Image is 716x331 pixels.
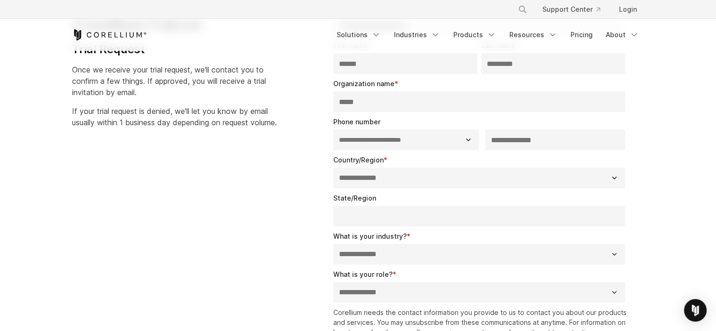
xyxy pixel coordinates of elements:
[388,26,446,43] a: Industries
[514,1,531,18] button: Search
[448,26,502,43] a: Products
[565,26,598,43] a: Pricing
[333,232,407,240] span: What is your industry?
[72,65,266,97] span: Once we receive your trial request, we'll contact you to confirm a few things. If approved, you w...
[504,26,563,43] a: Resources
[507,1,644,18] div: Navigation Menu
[333,270,393,278] span: What is your role?
[72,29,147,40] a: Corellium Home
[535,1,608,18] a: Support Center
[684,299,707,322] div: Open Intercom Messenger
[333,118,380,126] span: Phone number
[333,80,394,88] span: Organization name
[611,1,644,18] a: Login
[600,26,644,43] a: About
[331,26,644,43] div: Navigation Menu
[331,26,386,43] a: Solutions
[72,106,277,127] span: If your trial request is denied, we'll let you know by email usually within 1 business day depend...
[333,156,384,164] span: Country/Region
[333,194,376,202] span: State/Region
